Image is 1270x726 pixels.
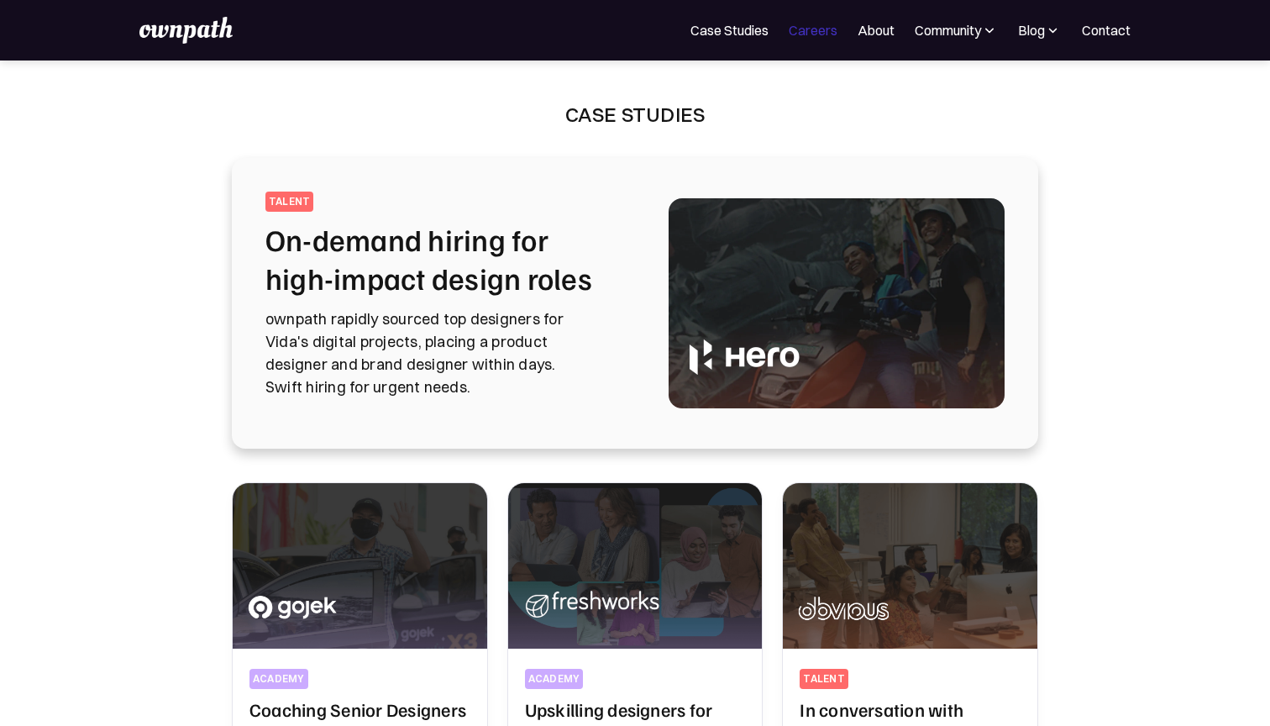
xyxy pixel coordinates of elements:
[269,195,310,208] div: talent
[565,101,706,128] div: Case Studies
[508,483,763,649] img: Upskilling designers for high-impact product success
[690,20,769,40] a: Case Studies
[528,672,580,686] div: Academy
[265,220,628,297] h2: On-demand hiring for high-impact design roles
[789,20,837,40] a: Careers
[233,483,487,649] img: Coaching Senior Designers to Design Managers
[858,20,895,40] a: About
[915,20,998,40] div: Community
[803,672,844,686] div: talent
[783,483,1037,649] img: In conversation with Obvious about their hiring experience with ownpath
[265,308,628,398] p: ownpath rapidly sourced top designers for Vida's digital projects, placing a product designer and...
[253,672,305,686] div: academy
[265,192,1005,415] a: talentOn-demand hiring for high-impact design rolesownpath rapidly sourced top designers for Vida...
[915,20,981,40] div: Community
[1082,20,1131,40] a: Contact
[1018,20,1045,40] div: Blog
[1018,20,1062,40] div: Blog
